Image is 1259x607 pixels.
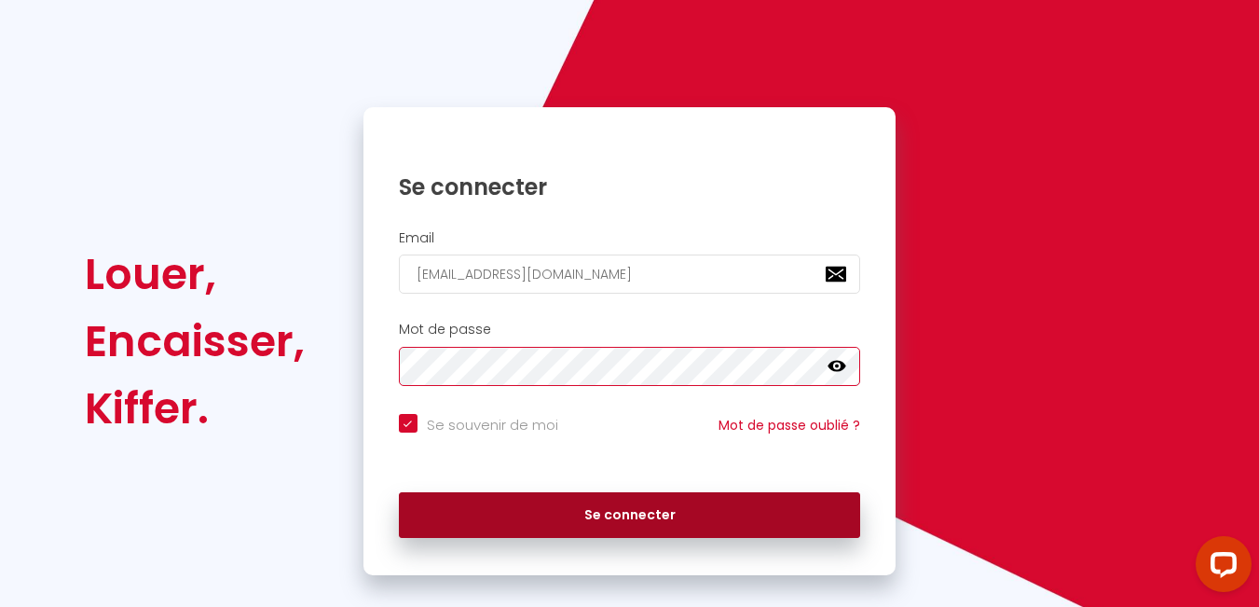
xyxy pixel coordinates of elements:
div: Kiffer. [85,375,305,442]
iframe: LiveChat chat widget [1181,529,1259,607]
a: Mot de passe oublié ? [718,416,860,435]
button: Se connecter [399,492,861,539]
input: Ton Email [399,255,861,294]
h1: Se connecter [399,172,861,201]
h2: Mot de passe [399,322,861,338]
div: Encaisser, [85,308,305,375]
div: Louer, [85,241,305,308]
h2: Email [399,230,861,246]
